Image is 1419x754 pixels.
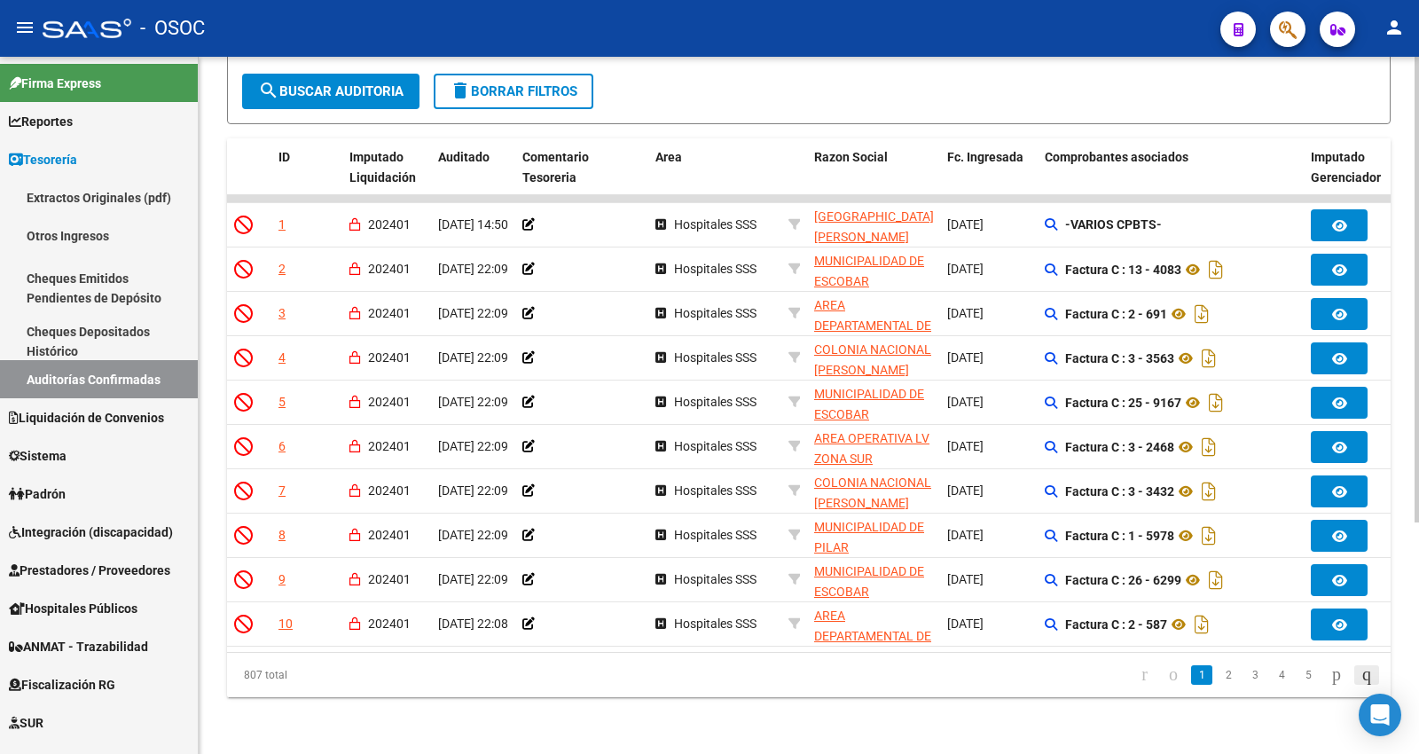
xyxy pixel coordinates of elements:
[1204,255,1227,284] i: Descargar documento
[438,617,508,631] span: [DATE] 22:08
[947,528,984,542] span: [DATE]
[674,483,757,498] span: Hospitales SSS
[1218,665,1239,685] a: 2
[648,138,781,197] datatable-header-cell: Area
[438,262,508,276] span: [DATE] 22:09
[674,350,757,365] span: Hospitales SSS
[1304,138,1401,197] datatable-header-cell: Imputado Gerenciador
[278,259,286,279] div: 2
[271,138,342,197] datatable-header-cell: ID
[814,150,888,164] span: Razon Social
[278,436,286,457] div: 6
[947,483,984,498] span: [DATE]
[368,528,411,542] span: 202401
[431,138,515,197] datatable-header-cell: Auditado
[814,517,933,554] div: - 30999005825
[1190,300,1213,328] i: Descargar documento
[1045,150,1188,164] span: Comprobantes asociados
[1065,573,1181,587] strong: Factura C : 26 - 6299
[9,446,67,466] span: Sistema
[655,150,682,164] span: Area
[438,528,508,542] span: [DATE] 22:09
[1204,389,1227,417] i: Descargar documento
[14,17,35,38] mat-icon: menu
[1354,665,1379,685] a: go to last page
[9,484,66,504] span: Padrón
[1065,307,1167,321] strong: Factura C : 2 - 691
[1188,660,1215,690] li: page 1
[1324,665,1349,685] a: go to next page
[674,262,757,276] span: Hospitales SSS
[438,572,508,586] span: [DATE] 22:09
[674,395,757,409] span: Hospitales SSS
[1065,440,1174,454] strong: Factura C : 3 - 2468
[278,150,290,164] span: ID
[9,637,148,656] span: ANMAT - Trazabilidad
[438,483,508,498] span: [DATE] 22:09
[1197,477,1220,506] i: Descargar documento
[9,112,73,131] span: Reportes
[522,150,589,185] span: Comentario Tesoreria
[450,83,577,99] span: Borrar Filtros
[1065,529,1174,543] strong: Factura C : 1 - 5978
[814,254,924,288] span: MUNICIPALIDAD DE ESCOBAR
[140,9,205,48] span: - OSOC
[947,572,984,586] span: [DATE]
[1197,522,1220,550] i: Descargar documento
[1311,150,1381,185] span: Imputado Gerenciador
[278,392,286,412] div: 5
[438,217,508,232] span: [DATE] 14:50
[227,653,457,697] div: 807 total
[438,306,508,320] span: [DATE] 22:09
[368,572,411,586] span: 202401
[947,395,984,409] span: [DATE]
[814,562,933,599] div: - 33999034069
[278,348,286,368] div: 4
[947,439,984,453] span: [DATE]
[368,306,411,320] span: 202401
[947,262,984,276] span: [DATE]
[814,428,933,466] div: - 30714329258
[9,561,170,580] span: Prestadores / Proveedores
[814,207,933,244] div: - 30999275474
[438,439,508,453] span: [DATE] 22:09
[1065,396,1181,410] strong: Factura C : 25 - 9167
[1215,660,1242,690] li: page 2
[947,350,984,365] span: [DATE]
[258,83,404,99] span: Buscar Auditoria
[9,150,77,169] span: Tesorería
[9,713,43,733] span: SUR
[674,572,757,586] span: Hospitales SSS
[814,384,933,421] div: - 33999034069
[1197,433,1220,461] i: Descargar documento
[9,74,101,93] span: Firma Express
[814,609,934,683] span: AREA DEPARTAMENTAL DE SALUD [GEOGRAPHIC_DATA]
[1197,344,1220,373] i: Descargar documento
[434,74,593,109] button: Borrar Filtros
[278,614,293,634] div: 10
[674,528,757,542] span: Hospitales SSS
[278,215,286,235] div: 1
[9,522,173,542] span: Integración (discapacidad)
[368,617,411,631] span: 202401
[278,569,286,590] div: 9
[515,138,648,197] datatable-header-cell: Comentario Tesoreria
[1384,17,1405,38] mat-icon: person
[814,251,933,288] div: - 33999034069
[814,473,933,510] div: - 30624603903
[814,475,931,510] span: COLONIA NACIONAL [PERSON_NAME]
[278,525,286,546] div: 8
[1065,351,1174,365] strong: Factura C : 3 - 3563
[1295,660,1321,690] li: page 5
[1065,617,1167,632] strong: Factura C : 2 - 587
[674,217,757,232] span: Hospitales SSS
[814,387,924,421] span: MUNICIPALIDAD DE ESCOBAR
[1242,660,1268,690] li: page 3
[1065,217,1162,232] strong: -VARIOS CPBTS-
[368,217,411,232] span: 202401
[947,217,984,232] span: [DATE]
[9,408,164,428] span: Liquidación de Convenios
[674,306,757,320] span: Hospitales SSS
[940,138,1038,197] datatable-header-cell: Fc. Ingresada
[450,80,471,101] mat-icon: delete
